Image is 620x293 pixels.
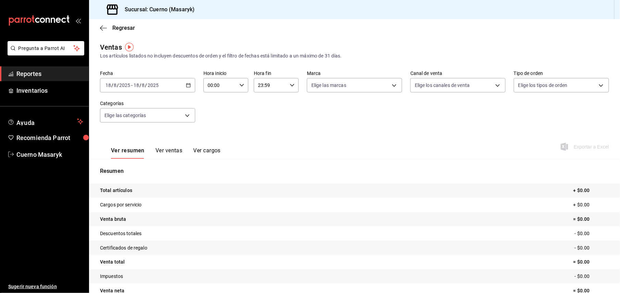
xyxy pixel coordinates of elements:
label: Tipo de orden [514,71,609,76]
label: Hora fin [254,71,299,76]
span: Elige las categorías [104,112,146,119]
span: / [145,82,147,88]
p: Resumen [100,167,609,175]
input: -- [105,82,111,88]
span: / [117,82,119,88]
p: Descuentos totales [100,230,141,237]
p: Venta total [100,258,125,266]
div: Ventas [100,42,122,52]
p: = $0.00 [573,258,609,266]
button: open_drawer_menu [75,18,81,23]
button: Regresar [100,25,135,31]
button: Pregunta a Parrot AI [8,41,84,55]
span: Pregunta a Parrot AI [18,45,74,52]
p: = $0.00 [573,216,609,223]
p: Impuestos [100,273,123,280]
span: Elige los tipos de orden [518,82,568,89]
span: - [131,82,133,88]
button: Ver ventas [156,147,183,159]
input: -- [142,82,145,88]
button: Ver cargos [194,147,221,159]
p: + $0.00 [573,201,609,208]
p: Venta bruta [100,216,126,223]
p: Certificados de regalo [100,244,147,252]
button: Ver resumen [111,147,145,159]
label: Fecha [100,71,195,76]
p: - $0.00 [575,230,609,237]
p: Total artículos [100,187,132,194]
span: Elige las marcas [311,82,346,89]
label: Canal de venta [410,71,506,76]
span: Elige los canales de venta [415,82,470,89]
span: Recomienda Parrot [16,133,83,142]
input: ---- [119,82,131,88]
p: - $0.00 [575,244,609,252]
span: / [139,82,141,88]
p: - $0.00 [575,273,609,280]
span: Inventarios [16,86,83,95]
h3: Sucursal: Cuerno (Masaryk) [119,5,195,14]
p: Cargos por servicio [100,201,142,208]
span: Ayuda [16,117,74,126]
a: Pregunta a Parrot AI [5,50,84,57]
input: ---- [147,82,159,88]
span: Regresar [112,25,135,31]
input: -- [113,82,117,88]
label: Categorías [100,101,195,106]
span: / [111,82,113,88]
label: Marca [307,71,402,76]
input: -- [133,82,139,88]
span: Cuerno Masaryk [16,150,83,159]
span: Sugerir nueva función [8,283,83,290]
img: Tooltip marker [125,43,134,51]
div: navigation tabs [111,147,221,159]
label: Hora inicio [203,71,248,76]
div: Los artículos listados no incluyen descuentos de orden y el filtro de fechas está limitado a un m... [100,52,609,60]
p: + $0.00 [573,187,609,194]
span: Reportes [16,69,83,78]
